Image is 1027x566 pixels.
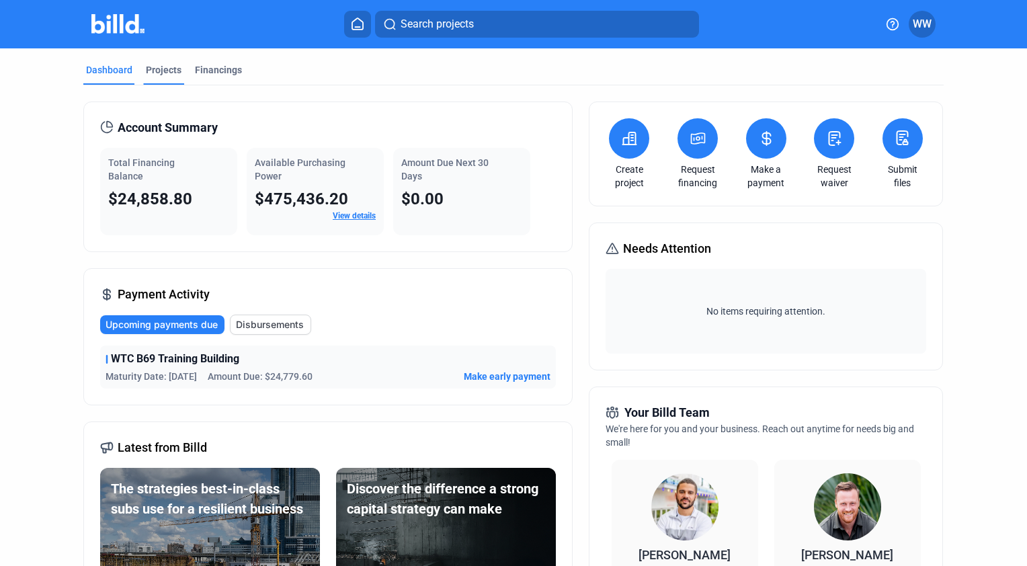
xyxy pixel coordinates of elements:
span: $0.00 [401,190,444,208]
a: Request waiver [811,163,858,190]
span: Your Billd Team [624,403,710,422]
span: Total Financing Balance [108,157,175,181]
a: Submit files [879,163,926,190]
span: WTC B69 Training Building [111,351,239,367]
span: $475,436.20 [255,190,348,208]
a: View details [333,211,376,220]
span: Search projects [401,16,474,32]
span: [PERSON_NAME] [801,548,893,562]
div: Discover the difference a strong capital strategy can make [347,479,545,519]
span: Needs Attention [623,239,711,258]
span: We're here for you and your business. Reach out anytime for needs big and small! [606,423,914,448]
span: Maturity Date: [DATE] [106,370,197,383]
a: Request financing [674,163,721,190]
span: Payment Activity [118,285,210,304]
button: Make early payment [464,370,550,383]
span: Account Summary [118,118,218,137]
img: Billd Company Logo [91,14,145,34]
div: Dashboard [86,63,132,77]
button: Search projects [375,11,699,38]
span: Upcoming payments due [106,318,218,331]
a: Make a payment [743,163,790,190]
span: Latest from Billd [118,438,207,457]
img: Relationship Manager [651,473,718,540]
div: Financings [195,63,242,77]
span: [PERSON_NAME] [639,548,731,562]
span: No items requiring attention. [611,305,920,318]
button: WW [909,11,936,38]
span: Amount Due: $24,779.60 [208,370,313,383]
span: WW [913,16,932,32]
button: Disbursements [230,315,311,335]
button: Upcoming payments due [100,315,224,334]
span: Disbursements [236,318,304,331]
img: Territory Manager [814,473,881,540]
a: Create project [606,163,653,190]
span: Amount Due Next 30 Days [401,157,489,181]
div: Projects [146,63,181,77]
div: The strategies best-in-class subs use for a resilient business [111,479,309,519]
span: Available Purchasing Power [255,157,345,181]
span: $24,858.80 [108,190,192,208]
